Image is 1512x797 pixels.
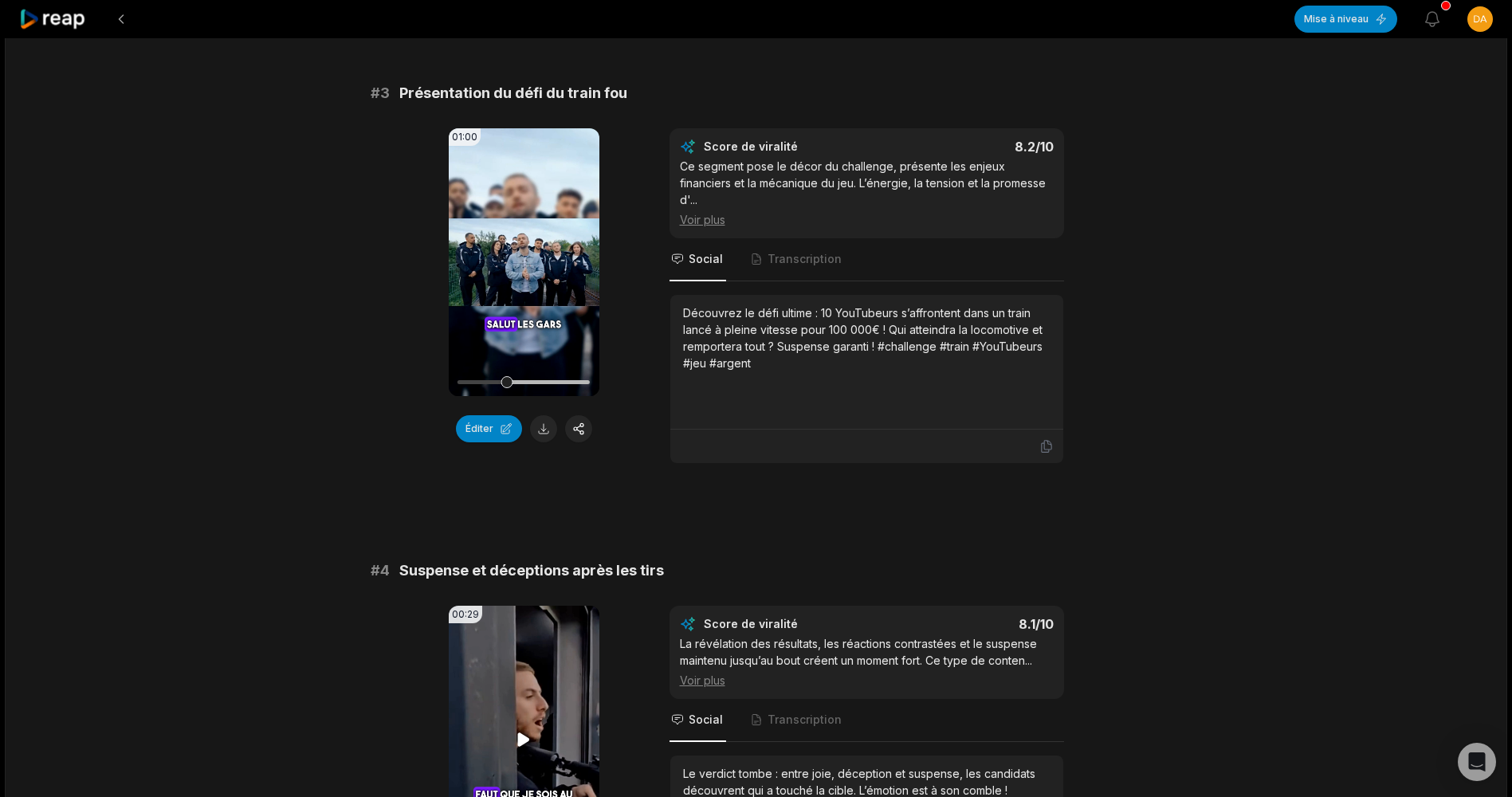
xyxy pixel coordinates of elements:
div: 8.2 /10 [882,139,1054,155]
span: Social [689,712,723,728]
div: Découvrez le défi ultime : 10 YouTubeurs s’affrontent dans un train lancé à pleine vitesse pour 1... [683,304,1051,371]
font: La révélation des résultats, les réactions contrastées et le suspense maintenu jusqu’au bout crée... [680,637,1037,667]
font: 3 [380,84,390,101]
div: Score de viralité [704,616,875,632]
span: Transcription [768,251,842,267]
div: Ouvrez Intercom Messenger [1458,743,1496,781]
nav: Onglets [670,238,1064,281]
div: Score de viralité [704,139,875,155]
font: Ce segment pose le décor du challenge, présente les enjeux financiers et la mécanique du jeu. L’é... [680,159,1046,206]
div: Voir plus [680,672,1054,689]
span: Présentation du défi du train fou [399,82,627,104]
div: Voir plus [680,211,1054,228]
span: Social [689,251,723,267]
span: Transcription [768,712,842,728]
font: Éditer [465,422,493,435]
button: Mise à niveau [1294,6,1397,33]
button: Éditer [456,415,522,442]
div: 8.1 /10 [882,616,1054,632]
span: Suspense et déceptions après les tirs [399,559,664,582]
nav: Onglets [670,699,1064,742]
font: 4 [380,562,390,579]
span: # [371,82,390,104]
span: # [371,559,390,582]
font: Mise à niveau [1304,13,1369,26]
